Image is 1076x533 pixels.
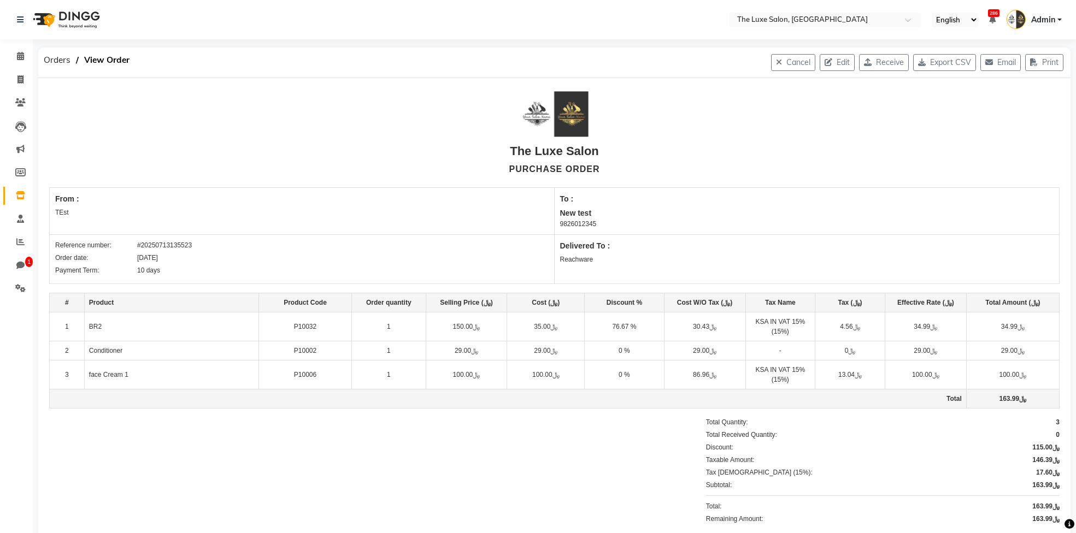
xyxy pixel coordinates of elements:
td: face Cream 1 [84,360,258,389]
td: ﷼29.00 [426,341,507,360]
button: Print [1025,54,1063,71]
th: Total Amount (﷼) [966,293,1059,312]
td: BR2 [84,312,258,341]
td: ﷼150.00 [426,312,507,341]
div: Order date: [55,253,137,263]
div: Remaining Amount: [706,514,763,524]
td: KSA IN VAT 15% (15%) [745,360,815,389]
div: PURCHASE ORDER [509,163,599,176]
td: 0 % [585,360,664,389]
a: 1 [3,257,30,275]
td: ﷼0 [815,341,885,360]
div: ﷼115.00 [1032,442,1060,452]
div: ﷼146.39 [1032,455,1060,465]
span: 1 [25,257,33,268]
td: ﷼13.04 [815,360,885,389]
th: Product Code [258,293,351,312]
th: Effective Rate (﷼) [885,293,966,312]
th: Discount % [585,293,664,312]
div: 0 [1056,430,1060,440]
th: Cost (﷼) [507,293,585,312]
td: ﷼163.99 [966,389,1059,408]
td: 1 [352,312,426,341]
button: Export CSV [913,54,976,71]
div: Payment Term: [55,265,137,275]
div: 3 [1056,417,1060,427]
img: logo [28,4,103,35]
iframe: chat widget [1030,489,1065,522]
td: 3 [50,360,85,389]
div: New test [560,208,1054,219]
td: KSA IN VAT 15% (15%) [745,312,815,341]
td: ﷼100.00 [966,360,1059,389]
td: ﷼4.56 [815,312,885,341]
td: - [745,341,815,360]
td: 1 [352,360,426,389]
button: Edit [820,54,855,71]
div: Delivered To : [560,240,1054,252]
span: 286 [988,9,999,17]
div: The Luxe Salon [510,142,599,160]
td: Total [50,389,967,408]
td: 76.67 % [585,312,664,341]
div: 10 days [137,265,160,275]
div: Subtotal: [706,480,732,490]
div: To : [560,193,1054,205]
td: P10002 [258,341,351,360]
th: Tax (﷼) [815,293,885,312]
td: ﷼34.99 [966,312,1059,341]
td: P10006 [258,360,351,389]
td: 1 [50,312,85,341]
th: Selling Price (﷼) [426,293,507,312]
span: Orders [38,50,76,70]
div: [DATE] [137,253,158,263]
th: Cost W/O Tax (﷼) [664,293,745,312]
a: 286 [989,15,996,25]
td: ﷼100.00 [885,360,966,389]
td: ﷼86.96 [664,360,745,389]
div: Total: [706,501,722,511]
button: Cancel [771,54,815,71]
div: Discount: [706,442,733,452]
td: ﷼29.00 [664,341,745,360]
img: Company Logo [520,92,589,137]
td: P10032 [258,312,351,341]
div: #20250713135523 [137,240,192,250]
div: Tax [DEMOGRAPHIC_DATA] (15%): [706,467,813,477]
img: Admin [1007,10,1026,29]
td: ﷼29.00 [966,341,1059,360]
td: 2 [50,341,85,360]
th: # [50,293,85,312]
div: TEst [55,208,549,217]
td: Conditioner [84,341,258,360]
th: Product [84,293,258,312]
button: Email [980,54,1021,71]
td: ﷼100.00 [507,360,585,389]
span: View Order [79,50,135,70]
div: Reference number: [55,240,137,250]
th: Order quantity [352,293,426,312]
div: 9826012345 [560,219,1054,229]
td: ﷼30.43 [664,312,745,341]
td: 0 % [585,341,664,360]
span: Admin [1031,14,1055,26]
td: ﷼34.99 [885,312,966,341]
div: Reachware [560,254,1054,264]
td: ﷼35.00 [507,312,585,341]
td: ﷼100.00 [426,360,507,389]
div: Total Quantity: [706,417,748,427]
button: Receive [859,54,909,71]
div: ﷼163.99 [1032,480,1060,490]
td: ﷼29.00 [507,341,585,360]
div: From : [55,193,549,205]
td: 1 [352,341,426,360]
th: Tax Name [745,293,815,312]
td: ﷼29.00 [885,341,966,360]
div: Taxable Amount: [706,455,755,465]
div: ﷼17.60 [1036,467,1060,477]
div: Total Received Quantity: [706,430,777,440]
